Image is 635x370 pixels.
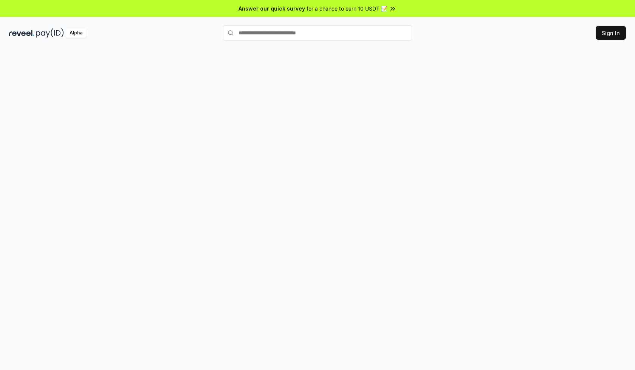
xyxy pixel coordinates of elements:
[9,28,34,38] img: reveel_dark
[239,5,305,12] span: Answer our quick survey
[65,28,87,38] div: Alpha
[307,5,387,12] span: for a chance to earn 10 USDT 📝
[596,26,626,40] button: Sign In
[36,28,64,38] img: pay_id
